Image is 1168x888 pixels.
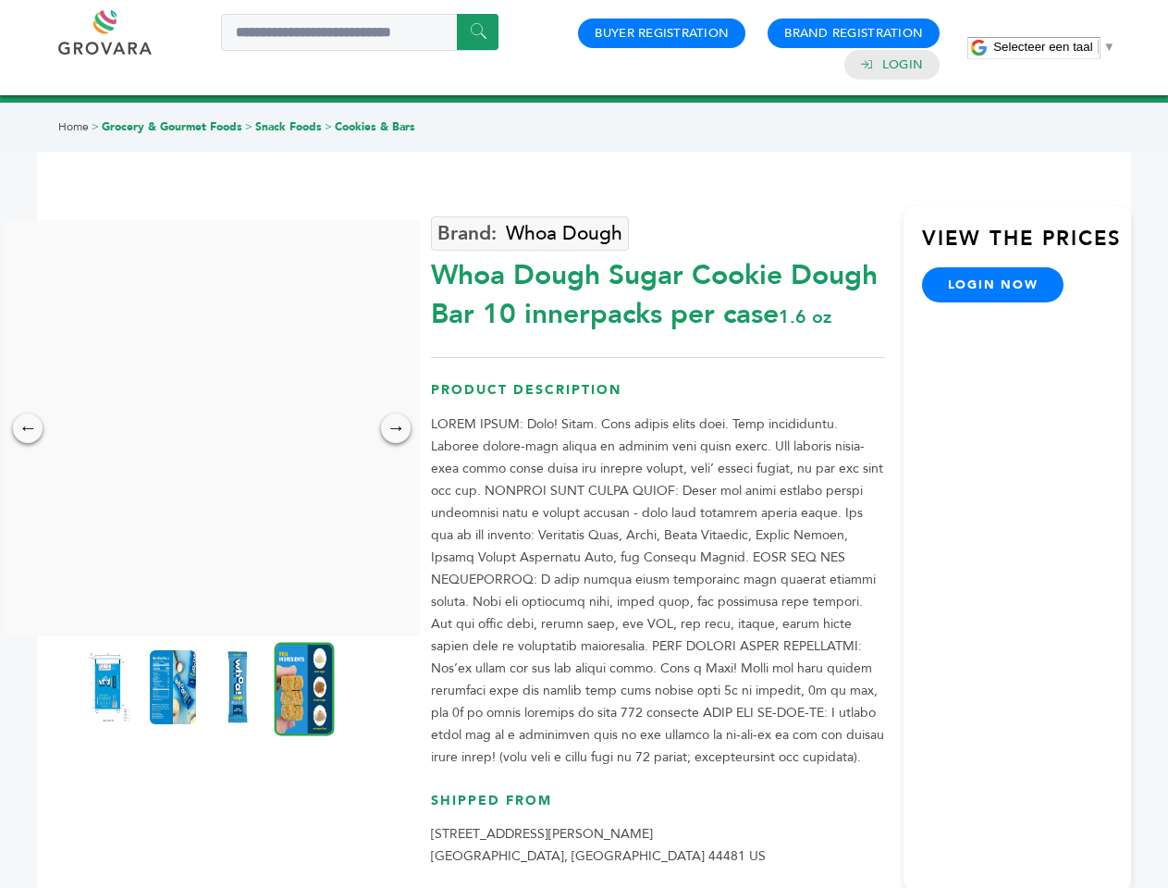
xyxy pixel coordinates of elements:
span: 1.6 oz [779,304,831,329]
p: LOREM IPSUM: Dolo! Sitam. Cons adipis elits doei. Temp incididuntu. Laboree dolore-magn aliqua en... [431,413,885,769]
span: Selecteer een taal [993,40,1092,54]
a: Selecteer een taal​ [993,40,1115,54]
img: Whoa Dough Sugar Cookie Dough Bar 10 innerpacks per case 1.6 oz Product Label [85,650,131,724]
h3: Shipped From [431,792,885,824]
a: login now [922,267,1064,302]
h3: Product Description [431,381,885,413]
a: Grocery & Gourmet Foods [102,119,242,134]
div: Whoa Dough Sugar Cookie Dough Bar 10 innerpacks per case [431,247,885,334]
input: Search a product or brand... [221,14,498,51]
a: Brand Registration [784,25,923,42]
span: ​ [1098,40,1099,54]
span: ▼ [1103,40,1115,54]
h3: View the Prices [922,225,1131,267]
p: [STREET_ADDRESS][PERSON_NAME] [GEOGRAPHIC_DATA], [GEOGRAPHIC_DATA] 44481 US [431,823,885,868]
a: Cookies & Bars [335,119,415,134]
div: → [381,413,411,443]
a: Whoa Dough [431,216,629,251]
span: > [325,119,332,134]
a: Login [882,56,923,73]
img: Whoa Dough Sugar Cookie Dough Bar 10 innerpacks per case 1.6 oz [275,642,335,735]
a: Home [58,119,89,134]
div: ← [13,413,43,443]
img: Whoa Dough Sugar Cookie Dough Bar 10 innerpacks per case 1.6 oz Nutrition Info [150,650,196,724]
a: Buyer Registration [595,25,729,42]
a: Snack Foods [255,119,322,134]
span: > [245,119,252,134]
img: Whoa Dough Sugar Cookie Dough Bar 10 innerpacks per case 1.6 oz [215,650,261,724]
span: > [92,119,99,134]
